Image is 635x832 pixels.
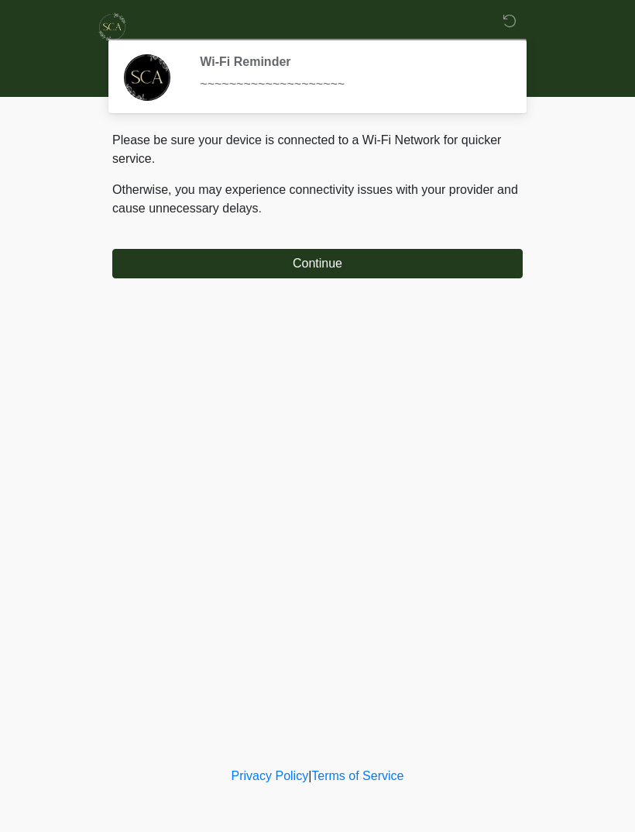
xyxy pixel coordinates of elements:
img: Agent Avatar [124,54,170,101]
a: Privacy Policy [232,769,309,782]
p: Otherwise, you may experience connectivity issues with your provider and cause unnecessary delays [112,181,523,218]
button: Continue [112,249,523,278]
div: ~~~~~~~~~~~~~~~~~~~~ [200,75,499,94]
h2: Wi-Fi Reminder [200,54,499,69]
p: Please be sure your device is connected to a Wi-Fi Network for quicker service. [112,131,523,168]
span: . [259,202,262,215]
a: Terms of Service [311,769,403,782]
img: Skinchic Dallas Logo [97,12,128,43]
a: | [308,769,311,782]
